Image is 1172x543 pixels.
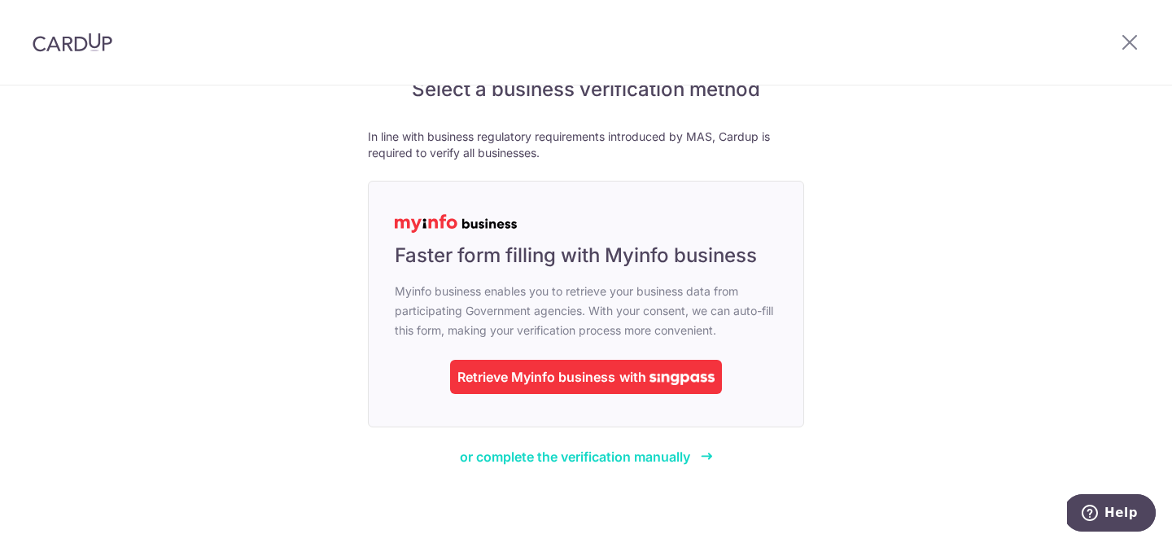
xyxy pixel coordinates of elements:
img: CardUp [33,33,112,52]
span: Faster form filling with Myinfo business [395,243,757,269]
div: Retrieve Myinfo business [457,367,615,387]
iframe: Opens a widget where you can find more information [1067,494,1156,535]
span: Help [37,11,71,26]
span: with [619,369,646,385]
span: or complete the verification manually [460,449,690,465]
a: Faster form filling with Myinfo business Myinfo business enables you to retrieve your business da... [368,181,804,427]
img: singpass [649,374,715,385]
h5: Select a business verification method [368,77,804,103]
img: MyInfoLogo [395,214,517,233]
p: In line with business regulatory requirements introduced by MAS, Cardup is required to verify all... [368,129,804,161]
a: or complete the verification manually [460,447,713,466]
span: Myinfo business enables you to retrieve your business data from participating Government agencies... [395,282,777,340]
